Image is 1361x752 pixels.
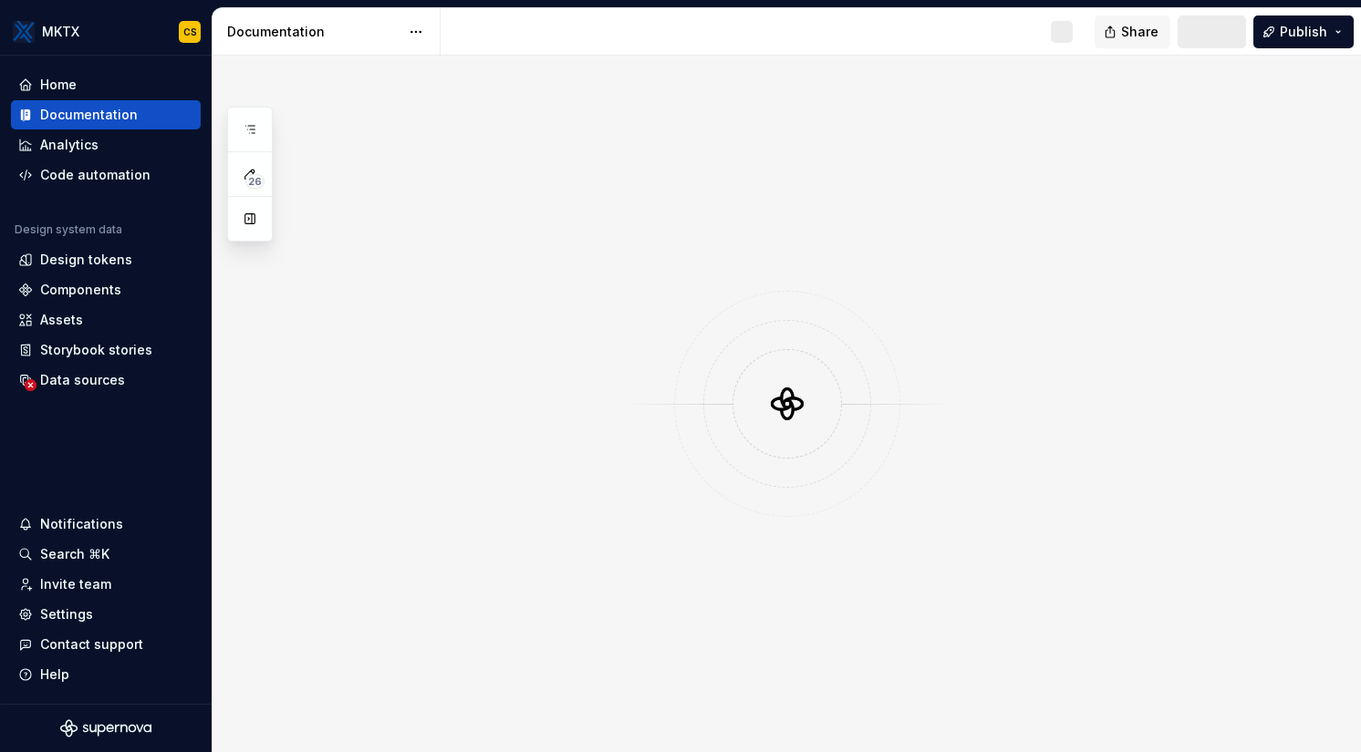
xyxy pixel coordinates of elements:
a: Code automation [11,160,201,190]
button: Search ⌘K [11,540,201,569]
a: Components [11,275,201,304]
div: Assets [40,311,83,329]
button: Share [1095,15,1170,48]
div: Design tokens [40,251,132,269]
a: Assets [11,305,201,335]
a: Storybook stories [11,335,201,365]
div: Invite team [40,575,111,593]
button: Help [11,660,201,689]
button: Contact support [11,630,201,659]
a: Home [11,70,201,99]
a: Data sources [11,366,201,395]
div: Help [40,665,69,684]
div: Home [40,76,77,94]
button: Publish [1253,15,1354,48]
span: 26 [245,174,265,189]
a: Documentation [11,100,201,129]
button: Notifications [11,510,201,539]
a: Invite team [11,570,201,599]
div: Design system data [15,222,122,237]
div: Components [40,281,121,299]
div: MKTX [42,23,79,41]
div: CS [183,25,197,39]
div: Analytics [40,136,99,154]
div: Documentation [227,23,400,41]
a: Settings [11,600,201,629]
div: Storybook stories [40,341,152,359]
button: MKTXCS [4,12,208,51]
div: Data sources [40,371,125,389]
img: 6599c211-2218-4379-aa47-474b768e6477.png [13,21,35,43]
div: Notifications [40,515,123,533]
div: Search ⌘K [40,545,109,563]
div: Code automation [40,166,151,184]
div: Documentation [40,106,138,124]
span: Publish [1280,23,1327,41]
span: Share [1121,23,1158,41]
a: Design tokens [11,245,201,274]
a: Analytics [11,130,201,160]
svg: Supernova Logo [60,719,151,737]
div: Settings [40,605,93,623]
div: Contact support [40,635,143,654]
